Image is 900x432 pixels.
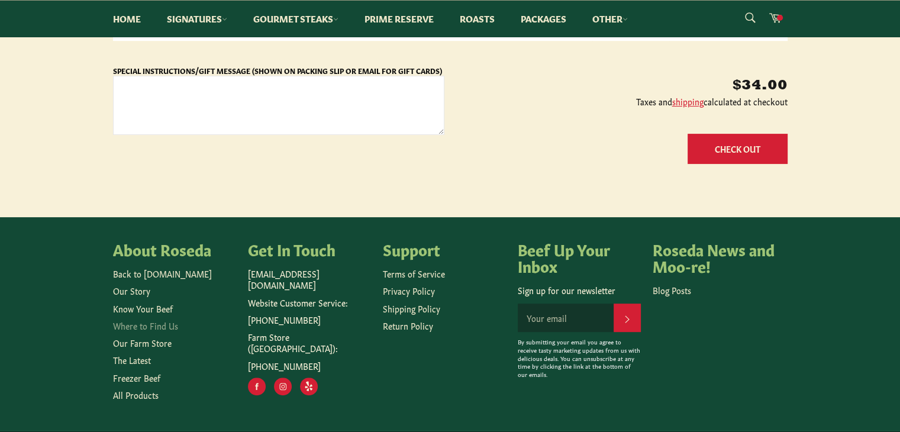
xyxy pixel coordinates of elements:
a: Packages [509,1,578,37]
h4: Beef Up Your Inbox [518,241,641,273]
h4: Roseda News and Moo-re! [653,241,776,273]
h4: Support [383,241,506,257]
a: shipping [672,95,704,107]
p: $34.00 [456,76,788,96]
button: Check Out [688,134,788,164]
a: Home [101,1,153,37]
a: Our Story [113,285,150,296]
a: Shipping Policy [383,302,440,314]
p: [PHONE_NUMBER] [248,360,371,372]
label: Special Instructions/Gift Message (Shown on Packing Slip or Email for Gift Cards) [113,66,442,75]
p: By submitting your email you agree to receive tasty marketing updates from us with delicious deal... [518,338,641,379]
a: Signatures [155,1,239,37]
p: Farm Store ([GEOGRAPHIC_DATA]): [248,331,371,354]
a: Other [580,1,640,37]
p: [EMAIL_ADDRESS][DOMAIN_NAME] [248,268,371,291]
p: Sign up for our newsletter [518,285,641,296]
h4: About Roseda [113,241,236,257]
a: Return Policy [383,320,433,331]
a: Know Your Beef [113,302,173,314]
a: Back to [DOMAIN_NAME] [113,267,212,279]
a: The Latest [113,354,151,366]
a: Terms of Service [383,267,445,279]
input: Your email [518,304,614,332]
a: Privacy Policy [383,285,435,296]
p: Taxes and calculated at checkout [456,96,788,107]
p: Website Customer Service: [248,297,371,308]
a: Gourmet Steaks [241,1,350,37]
a: Roasts [448,1,507,37]
a: Our Farm Store [113,337,172,349]
p: [PHONE_NUMBER] [248,314,371,325]
h4: Get In Touch [248,241,371,257]
a: All Products [113,389,159,401]
a: Blog Posts [653,284,691,296]
a: Freezer Beef [113,372,160,383]
a: Prime Reserve [353,1,446,37]
a: Where to Find Us [113,320,178,331]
